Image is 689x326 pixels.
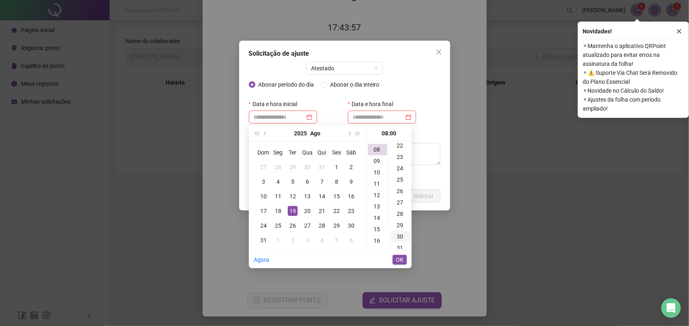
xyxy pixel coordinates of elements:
div: 24 [391,163,410,174]
div: 30 [391,231,410,242]
div: 22 [332,206,341,216]
td: 2025-08-27 [300,218,315,233]
span: Atestado [311,62,378,74]
td: 2025-08-23 [344,204,359,218]
div: 31 [317,162,327,172]
td: 2025-08-12 [285,189,300,204]
div: 4 [273,177,283,187]
td: 2025-08-13 [300,189,315,204]
div: 2 [288,235,298,245]
div: 27 [391,197,410,208]
th: Seg [271,145,285,160]
td: 2025-09-05 [329,233,344,248]
div: 26 [288,221,298,230]
td: 2025-08-04 [271,174,285,189]
div: 08 [368,144,387,155]
div: 16 [346,191,356,201]
td: 2025-09-01 [271,233,285,248]
td: 2025-07-31 [315,160,329,174]
div: 17 [259,206,268,216]
div: 11 [368,178,387,189]
div: Solicitação de ajuste [249,49,441,59]
div: 15 [332,191,341,201]
div: 21 [317,206,327,216]
div: 4 [317,235,327,245]
span: ⚬ Ajustes da folha com período ampliado! [583,95,684,113]
td: 2025-07-30 [300,160,315,174]
td: 2025-08-17 [256,204,271,218]
div: 13 [368,201,387,212]
td: 2025-07-29 [285,160,300,174]
button: prev-year [261,125,270,141]
div: 1 [273,235,283,245]
div: 11 [273,191,283,201]
label: Data e hora final [348,98,398,111]
td: 2025-08-22 [329,204,344,218]
th: Ter [285,145,300,160]
th: Dom [256,145,271,160]
td: 2025-09-06 [344,233,359,248]
div: 28 [317,221,327,230]
td: 2025-09-03 [300,233,315,248]
th: Sex [329,145,344,160]
td: 2025-08-01 [329,160,344,174]
td: 2025-08-16 [344,189,359,204]
td: 2025-08-11 [271,189,285,204]
td: 2025-08-18 [271,204,285,218]
div: 28 [273,162,283,172]
div: 2 [346,162,356,172]
div: 31 [259,235,268,245]
td: 2025-08-29 [329,218,344,233]
div: 27 [259,162,268,172]
div: 27 [302,221,312,230]
div: 29 [332,221,341,230]
div: 10 [368,167,387,178]
span: ⚬ Mantenha o aplicativo QRPoint atualizado para evitar erros na assinatura da folha! [583,41,684,68]
td: 2025-08-26 [285,218,300,233]
td: 2025-08-10 [256,189,271,204]
button: next-year [344,125,353,141]
div: 8 [332,177,341,187]
td: 2025-08-25 [271,218,285,233]
td: 2025-08-06 [300,174,315,189]
div: 13 [302,191,312,201]
td: 2025-08-14 [315,189,329,204]
td: 2025-08-02 [344,160,359,174]
span: ⚬ Novidade no Cálculo do Saldo! [583,86,684,95]
button: super-prev-year [252,125,261,141]
span: Novidades ! [583,27,612,36]
button: month panel [311,125,321,141]
div: 5 [288,177,298,187]
span: ⚬ ⚠️ Suporte Via Chat Será Removido do Plano Essencial [583,68,684,86]
td: 2025-08-20 [300,204,315,218]
div: 25 [273,221,283,230]
div: 18 [273,206,283,216]
span: Abonar período do dia [255,80,318,89]
div: 14 [317,191,327,201]
div: 23 [346,206,356,216]
div: 30 [346,221,356,230]
div: 7 [317,177,327,187]
td: 2025-08-09 [344,174,359,189]
span: close [436,49,442,55]
div: 22 [391,140,410,151]
div: 08:00 [369,125,408,141]
div: 26 [391,185,410,197]
td: 2025-07-27 [256,160,271,174]
div: 12 [368,189,387,201]
td: 2025-08-15 [329,189,344,204]
th: Qui [315,145,329,160]
div: 10 [259,191,268,201]
td: 2025-07-28 [271,160,285,174]
a: Agora [254,256,269,263]
button: year panel [294,125,307,141]
div: 16 [368,235,387,246]
div: 29 [288,162,298,172]
td: 2025-08-07 [315,174,329,189]
div: 15 [368,224,387,235]
td: 2025-08-05 [285,174,300,189]
td: 2025-08-30 [344,218,359,233]
div: 09 [368,155,387,167]
button: super-next-year [354,125,363,141]
div: 12 [288,191,298,201]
